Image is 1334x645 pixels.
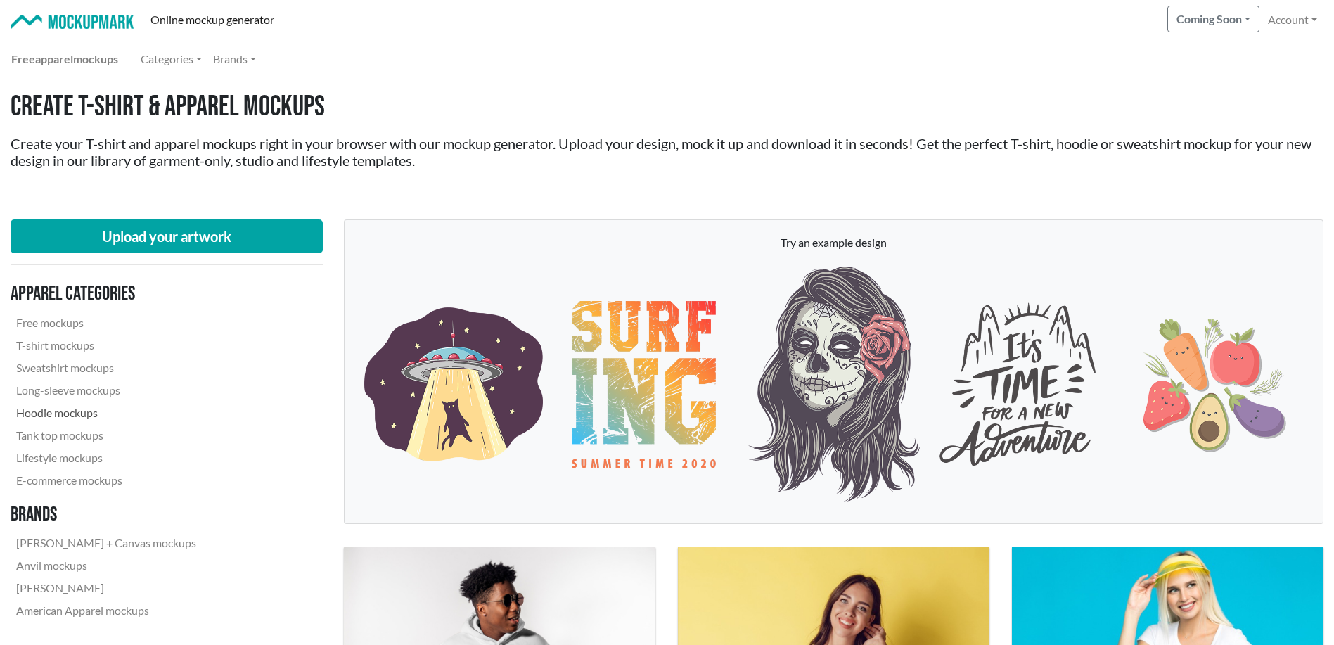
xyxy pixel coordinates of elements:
[135,45,207,73] a: Categories
[11,599,202,622] a: American Apparel mockups
[11,90,1323,124] h1: Create T-shirt & Apparel Mockups
[11,282,202,306] h3: Apparel categories
[11,532,202,554] a: [PERSON_NAME] + Canvas mockups
[11,357,202,379] a: Sweatshirt mockups
[6,45,124,73] a: Freeapparelmockups
[145,6,280,34] a: Online mockup generator
[11,447,202,469] a: Lifestyle mockups
[1262,6,1323,34] a: Account
[11,469,202,492] a: E-commerce mockups
[207,45,262,73] a: Brands
[11,312,202,334] a: Free mockups
[11,15,134,30] img: Mockup Mark
[11,219,323,253] button: Upload your artwork
[11,402,202,424] a: Hoodie mockups
[1167,6,1259,32] button: Coming Soon
[11,379,202,402] a: Long-sleeve mockups
[11,577,202,599] a: [PERSON_NAME]
[35,52,73,65] span: apparel
[11,135,1323,169] h2: Create your T-shirt and apparel mockups right in your browser with our mockup generator. Upload y...
[11,554,202,577] a: Anvil mockups
[11,424,202,447] a: Tank top mockups
[11,334,202,357] a: T-shirt mockups
[11,503,202,527] h3: Brands
[359,234,1309,251] p: Try an example design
